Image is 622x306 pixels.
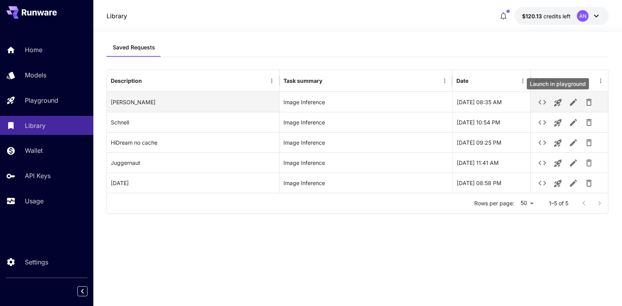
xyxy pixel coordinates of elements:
[25,257,48,267] p: Settings
[25,146,43,155] p: Wallet
[550,176,566,191] button: Launch in playground
[25,96,58,105] p: Playground
[107,112,280,132] div: Schnell
[543,13,571,19] span: credits left
[107,92,280,112] div: Qwen
[107,173,280,193] div: Carnival
[25,70,46,80] p: Models
[107,152,280,173] div: Juggernaut
[453,132,530,152] div: 11-06-2025 09:25 PM
[535,135,550,150] button: See details
[595,75,606,86] button: Menu
[535,155,550,171] button: See details
[514,7,609,25] button: $120.13382AN
[25,45,42,54] p: Home
[453,92,530,112] div: 24-08-2025 08:35 AM
[535,175,550,191] button: See details
[456,77,468,84] div: Date
[517,75,528,86] button: Menu
[549,199,568,207] p: 1–5 of 5
[522,13,543,19] span: $120.13
[527,78,589,89] div: Launch in playground
[283,112,448,132] div: Image Inference
[283,153,448,173] div: Image Inference
[113,44,155,51] span: Saved Requests
[522,12,571,20] div: $120.13382
[25,171,51,180] p: API Keys
[535,115,550,130] button: See details
[453,152,530,173] div: 05-06-2025 11:41 AM
[111,77,142,84] div: Description
[107,11,127,21] a: Library
[517,198,536,209] div: 50
[83,284,93,298] div: Collapse sidebar
[25,121,45,130] p: Library
[323,75,334,86] button: Sort
[283,173,448,193] div: Image Inference
[143,75,154,86] button: Sort
[550,95,566,110] button: Launch in playground
[550,135,566,151] button: Launch in playground
[550,115,566,131] button: Launch in playground
[283,133,448,152] div: Image Inference
[550,156,566,171] button: Launch in playground
[266,75,277,86] button: Menu
[107,11,127,21] nav: breadcrumb
[453,173,530,193] div: 04-06-2025 08:58 PM
[25,196,44,206] p: Usage
[283,77,322,84] div: Task summary
[283,92,448,112] div: Image Inference
[453,112,530,132] div: 17-06-2025 10:54 PM
[469,75,480,86] button: Sort
[577,10,589,22] div: AN
[107,132,280,152] div: HiDream no cache
[474,199,514,207] p: Rows per page:
[439,75,450,86] button: Menu
[77,286,87,296] button: Collapse sidebar
[535,94,550,110] button: See details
